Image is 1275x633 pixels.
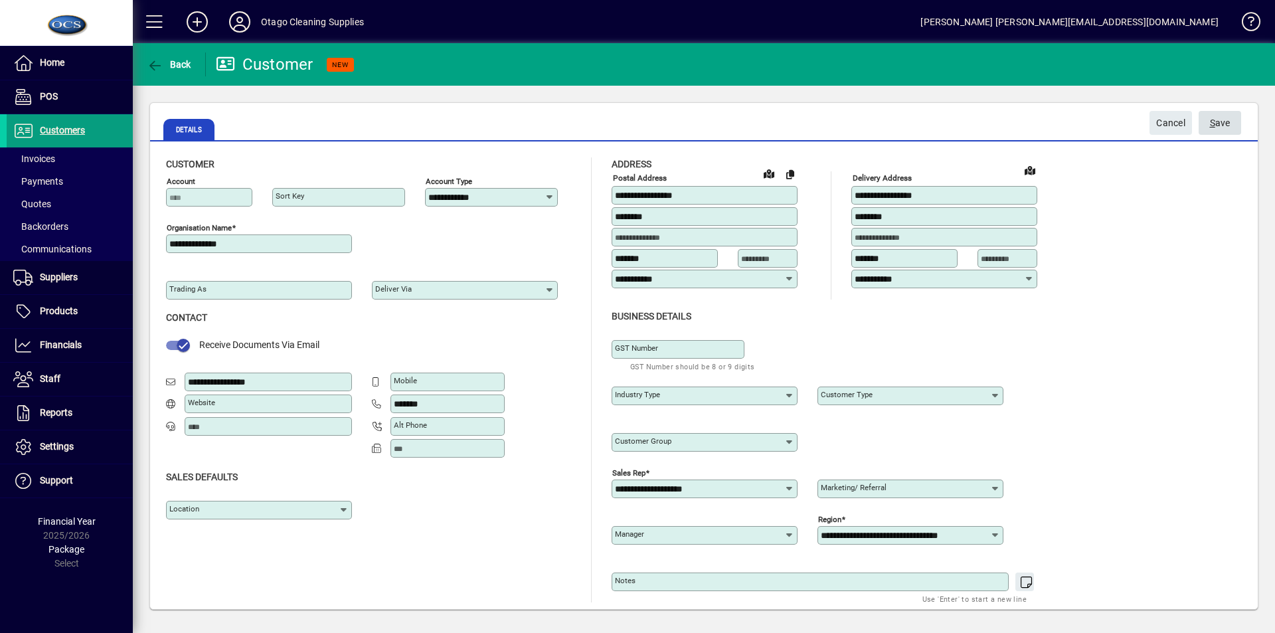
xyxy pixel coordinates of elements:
span: Payments [13,176,63,187]
span: Details [163,119,214,140]
span: S [1210,118,1215,128]
button: Back [143,52,195,76]
span: Settings [40,441,74,452]
span: Package [48,544,84,555]
button: Profile [218,10,261,34]
span: Quotes [13,199,51,209]
button: Save [1199,111,1241,135]
a: Knowledge Base [1232,3,1258,46]
span: Back [147,59,191,70]
mat-label: Customer group [615,436,671,446]
a: View on map [758,163,780,184]
div: Customer [216,54,313,75]
button: Cancel [1149,111,1192,135]
app-page-header-button: Back [133,52,206,76]
a: Support [7,464,133,497]
span: Backorders [13,221,68,232]
mat-label: Mobile [394,376,417,385]
a: Invoices [7,147,133,170]
mat-label: Website [188,398,215,407]
mat-label: Account Type [426,177,472,186]
a: Financials [7,329,133,362]
mat-label: Alt Phone [394,420,427,430]
span: Financial Year [38,516,96,527]
mat-label: Organisation name [167,223,232,232]
a: View on map [1019,159,1041,181]
span: ave [1210,112,1231,134]
span: NEW [332,60,349,69]
mat-label: Manager [615,529,644,539]
mat-label: Sales rep [612,468,645,477]
span: Products [40,306,78,316]
span: Address [612,159,651,169]
span: Reports [40,407,72,418]
a: Suppliers [7,261,133,294]
span: Contact [166,312,207,323]
span: Sales defaults [166,472,238,482]
a: Quotes [7,193,133,215]
mat-label: Deliver via [375,284,412,294]
mat-hint: Use 'Enter' to start a new line [922,591,1027,606]
a: Reports [7,397,133,430]
span: Customers [40,125,85,136]
mat-label: Location [169,504,199,513]
mat-label: Customer type [821,390,873,399]
span: Home [40,57,64,68]
span: Support [40,475,73,486]
mat-label: Marketing/ Referral [821,483,887,492]
a: Communications [7,238,133,260]
div: Otago Cleaning Supplies [261,11,364,33]
span: Business details [612,311,691,321]
mat-label: Region [818,514,841,523]
button: Add [176,10,218,34]
a: Products [7,295,133,328]
mat-label: Account [167,177,195,186]
div: [PERSON_NAME] [PERSON_NAME][EMAIL_ADDRESS][DOMAIN_NAME] [920,11,1219,33]
a: Home [7,46,133,80]
mat-label: Industry type [615,390,660,399]
span: Staff [40,373,60,384]
span: Receive Documents Via Email [199,339,319,350]
a: Settings [7,430,133,464]
span: Suppliers [40,272,78,282]
mat-label: GST Number [615,343,658,353]
mat-hint: GST Number should be 8 or 9 digits [630,359,755,374]
a: Payments [7,170,133,193]
span: Invoices [13,153,55,164]
span: POS [40,91,58,102]
span: Communications [13,244,92,254]
span: Cancel [1156,112,1185,134]
mat-label: Trading as [169,284,207,294]
a: POS [7,80,133,114]
span: Customer [166,159,214,169]
mat-label: Notes [615,576,636,585]
button: Copy to Delivery address [780,163,801,185]
a: Backorders [7,215,133,238]
a: Staff [7,363,133,396]
mat-label: Sort key [276,191,304,201]
span: Financials [40,339,82,350]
